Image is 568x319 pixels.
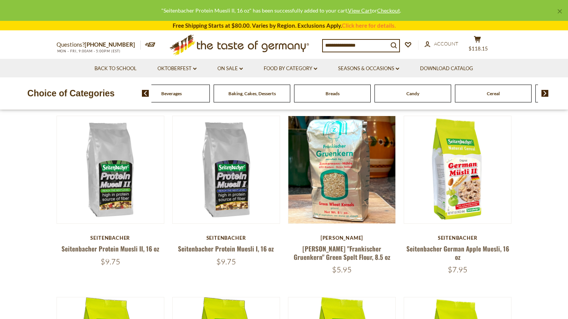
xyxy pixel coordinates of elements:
span: $9.75 [216,257,236,266]
a: [PHONE_NUMBER] [85,41,135,48]
a: Baking, Cakes, Desserts [228,91,276,96]
a: Seitenbacher Protein Muesli II, 16 oz [61,244,159,253]
a: × [557,9,562,14]
a: On Sale [217,64,243,73]
a: Seasons & Occasions [338,64,399,73]
div: Seitenbacher [57,235,165,241]
a: Breads [326,91,340,96]
p: Questions? [57,40,141,50]
span: $9.75 [101,257,120,266]
img: previous arrow [142,90,149,97]
button: $118.15 [466,36,489,55]
img: Zimmermann-Muehle "Frankischer Gruenkern" Green Spelt Flour, 8.5 oz [288,116,396,223]
a: Click here for details. [342,22,396,29]
div: Seitenbacher [172,235,280,241]
span: $118.15 [469,46,488,52]
a: Cereal [487,91,500,96]
a: Candy [406,91,419,96]
a: Seitenbacher German Apple Muesli, 16 oz [406,244,509,261]
a: Download Catalog [420,64,473,73]
img: next arrow [541,90,549,97]
a: Seitenbacher Protein Muesli I, 16 oz [178,244,274,253]
a: Food By Category [264,64,317,73]
span: Account [434,41,458,47]
a: Account [425,40,458,48]
span: MON - FRI, 9:00AM - 5:00PM (EST) [57,49,121,53]
img: Seitenbacher Protein Muesli I, 16 oz [173,116,280,223]
img: Seitenbacher German Apple Muesli, 16 oz [404,116,511,223]
div: Seitenbacher [404,235,512,241]
a: View Cart [348,7,372,14]
div: [PERSON_NAME] [288,235,396,241]
a: [PERSON_NAME] "Frankischer Gruenkern" Green Spelt Flour, 8.5 oz [294,244,390,261]
a: Checkout [377,7,400,14]
span: $5.95 [332,265,352,274]
img: Seitenbacher Protein Muesli II, 16 oz [57,116,164,223]
a: Beverages [161,91,182,96]
div: "Seitenbacher Protein Muesli II, 16 oz" has been successfully added to your cart. or . [6,6,556,15]
a: Oktoberfest [157,64,197,73]
span: $7.95 [448,265,467,274]
a: Back to School [94,64,137,73]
